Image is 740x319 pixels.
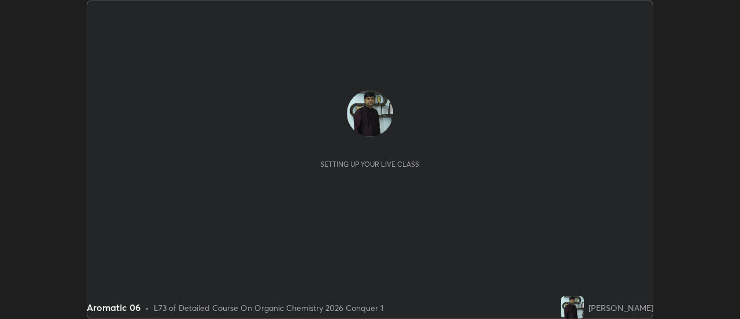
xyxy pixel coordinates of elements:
div: Aromatic 06 [87,300,140,314]
div: Setting up your live class [320,160,419,168]
img: 70a7b9c5bbf14792b649b16145bbeb89.jpg [561,296,584,319]
div: • [145,302,149,314]
div: L73 of Detailed Course On Organic Chemistry 2026 Conquer 1 [154,302,383,314]
div: [PERSON_NAME] [589,302,653,314]
img: 70a7b9c5bbf14792b649b16145bbeb89.jpg [347,90,393,137]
